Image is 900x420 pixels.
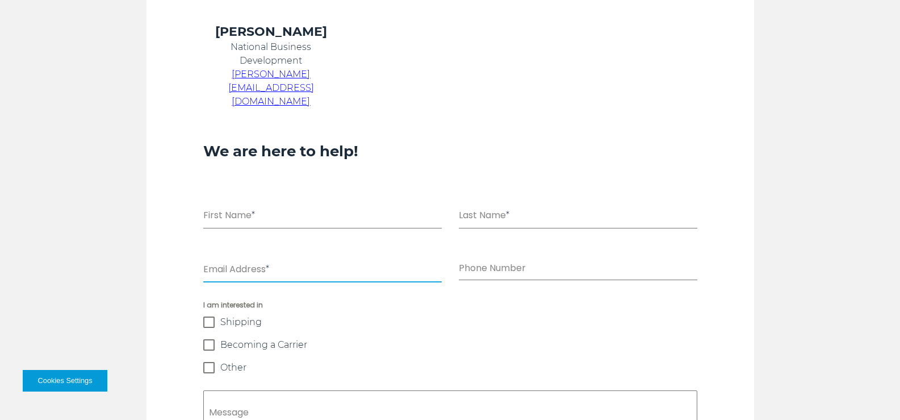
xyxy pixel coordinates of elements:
[203,142,697,161] h3: We are here to help!
[228,69,314,107] a: [PERSON_NAME][EMAIL_ADDRESS][DOMAIN_NAME]
[23,370,107,392] button: Cookies Settings
[203,23,340,40] h4: [PERSON_NAME]
[203,317,697,328] label: Shipping
[203,339,697,351] label: Becoming a Carrier
[203,362,697,373] label: Other
[220,339,307,351] span: Becoming a Carrier
[203,40,340,68] p: National Business Development
[220,317,262,328] span: Shipping
[203,300,697,311] span: I am interested in
[220,362,246,373] span: Other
